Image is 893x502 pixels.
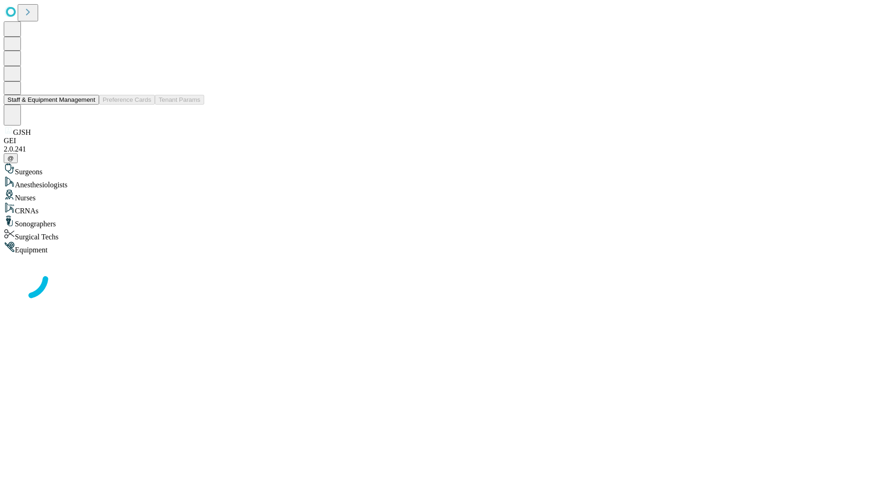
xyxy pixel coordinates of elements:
[4,176,889,189] div: Anesthesiologists
[4,189,889,202] div: Nurses
[4,95,99,105] button: Staff & Equipment Management
[4,145,889,153] div: 2.0.241
[4,215,889,228] div: Sonographers
[13,128,31,136] span: GJSH
[4,228,889,241] div: Surgical Techs
[4,163,889,176] div: Surgeons
[4,202,889,215] div: CRNAs
[7,155,14,162] span: @
[4,241,889,254] div: Equipment
[155,95,204,105] button: Tenant Params
[4,137,889,145] div: GEI
[4,153,18,163] button: @
[99,95,155,105] button: Preference Cards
